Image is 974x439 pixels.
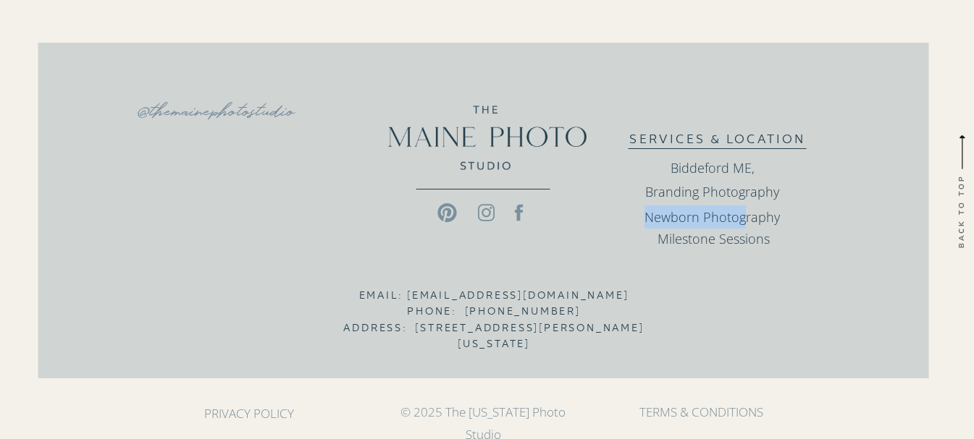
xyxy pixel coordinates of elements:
[639,401,765,415] a: Terms & Conditions
[597,227,831,244] h3: Milestone Sessions
[119,97,313,125] a: @themainephotostudio
[595,180,830,197] h3: Branding Photography
[621,129,815,147] h2: SERVICES & LOCATION
[956,160,967,263] a: back to top
[595,156,830,173] h3: Biddeford ME,
[202,403,297,417] a: privacy policy
[595,205,830,222] h3: Newborn Photography
[343,287,645,323] h3: Email: [EMAIL_ADDRESS][DOMAIN_NAME] Phone: [PHONE_NUMBER] Address: [STREET_ADDRESS][PERSON_NAME][...
[393,401,574,418] nav: © 2025 The [US_STATE] Photo Studio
